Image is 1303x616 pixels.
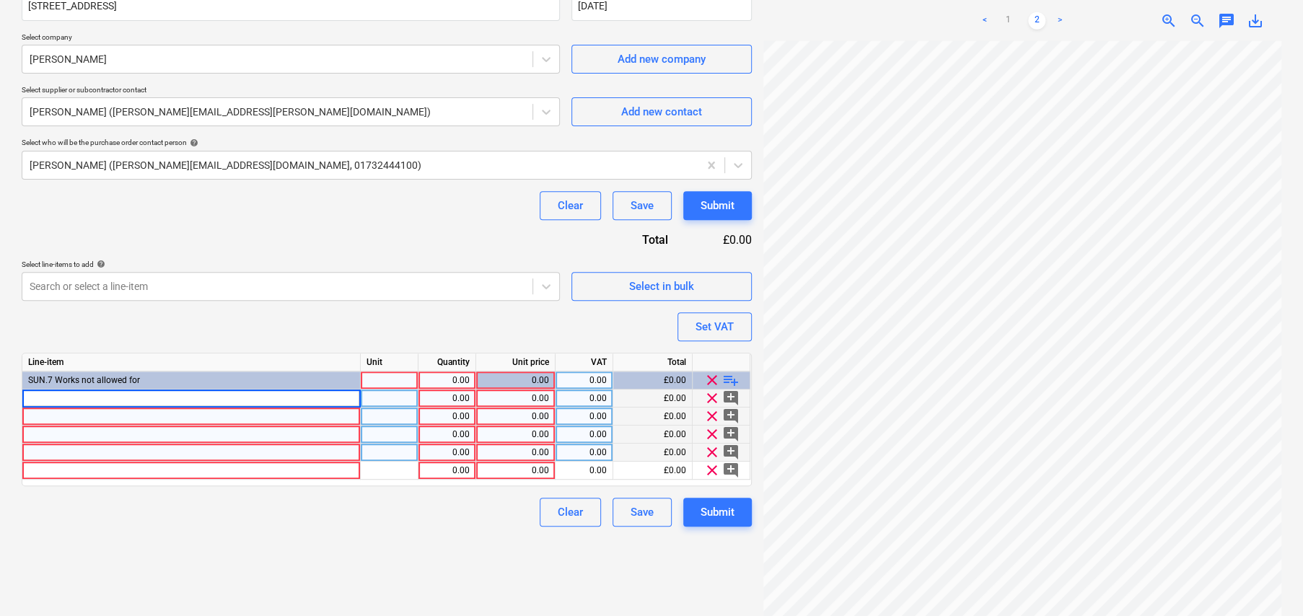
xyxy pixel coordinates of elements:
div: £0.00 [613,390,693,408]
div: 0.00 [561,390,607,408]
button: Clear [540,498,601,527]
div: Select line-items to add [22,260,560,269]
div: 0.00 [561,371,607,390]
div: Submit [701,503,734,522]
button: Save [613,498,672,527]
div: 0.00 [482,408,549,426]
div: VAT [556,353,613,371]
span: playlist_add [722,371,740,389]
div: Add new company [618,50,706,69]
span: SUN.7 Works not allowed for [28,375,140,385]
span: clear [703,444,721,461]
a: Next page [1051,12,1069,30]
div: Clear [558,196,583,215]
div: £0.00 [613,462,693,480]
div: Select who will be the purchase order contact person [22,138,752,147]
div: £0.00 [613,371,693,390]
div: 0.00 [561,444,607,462]
a: Previous page [976,12,993,30]
div: Submit [701,196,734,215]
div: 0.00 [482,426,549,444]
span: zoom_in [1160,12,1177,30]
div: 0.00 [424,371,470,390]
div: £0.00 [613,426,693,444]
div: Save [631,503,654,522]
span: clear [703,371,721,389]
div: 0.00 [482,444,549,462]
div: Line-item [22,353,361,371]
div: 0.00 [424,408,470,426]
div: Total [564,232,691,248]
div: £0.00 [613,444,693,462]
iframe: Chat Widget [1231,547,1303,616]
span: zoom_out [1189,12,1206,30]
div: 0.00 [482,462,549,480]
span: add_comment [722,390,740,407]
span: chat [1218,12,1235,30]
div: 0.00 [482,390,549,408]
div: Add new contact [621,102,702,121]
div: £0.00 [691,232,752,248]
a: Page 2 is your current page [1028,12,1045,30]
span: clear [703,426,721,443]
button: Submit [683,191,752,220]
span: add_comment [722,462,740,479]
button: Submit [683,498,752,527]
div: Save [631,196,654,215]
div: 0.00 [424,390,470,408]
button: Add new company [571,45,752,74]
button: Select in bulk [571,272,752,301]
span: add_comment [722,426,740,443]
span: clear [703,390,721,407]
div: 0.00 [561,462,607,480]
div: 0.00 [561,426,607,444]
div: Quantity [418,353,476,371]
div: 0.00 [424,426,470,444]
div: 0.00 [424,444,470,462]
span: clear [703,462,721,479]
button: Clear [540,191,601,220]
div: Total [613,353,693,371]
div: 0.00 [482,371,549,390]
a: Page 1 [999,12,1017,30]
span: help [94,260,105,268]
div: £0.00 [613,408,693,426]
div: 0.00 [561,408,607,426]
div: Unit [361,353,418,371]
span: help [187,138,198,147]
span: save_alt [1247,12,1264,30]
div: Clear [558,503,583,522]
p: Select company [22,32,560,45]
button: Set VAT [677,312,752,341]
p: Select supplier or subcontractor contact [22,85,560,97]
span: add_comment [722,444,740,461]
span: clear [703,408,721,425]
button: Save [613,191,672,220]
div: 0.00 [424,462,470,480]
div: Unit price [476,353,556,371]
button: Add new contact [571,97,752,126]
div: Select in bulk [629,277,694,296]
span: add_comment [722,408,740,425]
div: Set VAT [696,317,734,336]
